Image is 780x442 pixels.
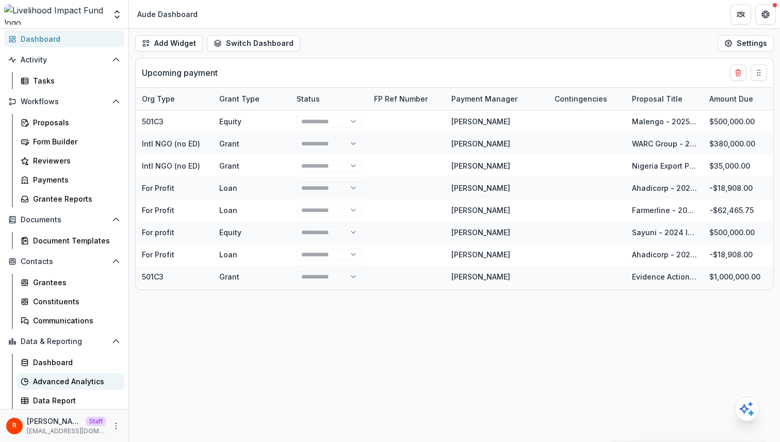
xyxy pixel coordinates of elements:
[17,312,124,329] a: Communications
[213,88,290,110] div: Grant Type
[632,227,697,238] div: Sayuni - 2024 Investment
[219,138,239,149] div: Grant
[451,271,510,282] div: [PERSON_NAME]
[136,88,213,110] div: Org type
[548,93,613,104] div: Contingencies
[751,64,767,81] button: Drag
[17,114,124,131] a: Proposals
[368,88,445,110] div: FP Ref Number
[142,205,174,216] div: For Profit
[17,171,124,188] a: Payments
[703,93,759,104] div: Amount Due
[632,160,697,171] div: Nigeria Export Promotion Council - 2025 GTKY
[626,88,703,110] div: Proposal Title
[632,183,697,193] div: Ahadicorp - 2024 Loan
[33,75,116,86] div: Tasks
[21,34,116,44] div: Dashboard
[17,232,124,249] a: Document Templates
[17,354,124,371] a: Dashboard
[4,333,124,350] button: Open Data & Reporting
[451,160,510,171] div: [PERSON_NAME]
[718,35,774,52] button: Settings
[632,138,697,149] div: WARC Group - 2025 Investment
[445,88,548,110] div: Payment Manager
[142,227,174,238] div: For profit
[33,117,116,128] div: Proposals
[12,422,17,429] div: Raj
[4,211,124,228] button: Open Documents
[17,190,124,207] a: Grantee Reports
[219,160,239,171] div: Grant
[142,249,174,260] div: For Profit
[755,4,776,25] button: Get Help
[142,116,164,127] div: 501C3
[33,357,116,368] div: Dashboard
[33,315,116,326] div: Communications
[632,205,697,216] div: Farmerline - 2024 Loan
[548,88,626,110] div: Contingencies
[17,392,124,409] a: Data Report
[219,183,237,193] div: Loan
[4,30,124,47] a: Dashboard
[33,376,116,387] div: Advanced Analytics
[451,138,510,149] div: [PERSON_NAME]
[86,417,106,426] p: Staff
[137,9,198,20] div: Aude Dashboard
[632,249,697,260] div: Ahadicorp - 2024 Loan
[33,155,116,166] div: Reviewers
[4,4,106,25] img: Livelihood Impact Fund logo
[219,205,237,216] div: Loan
[142,183,174,193] div: For Profit
[445,93,524,104] div: Payment Manager
[451,205,510,216] div: [PERSON_NAME]
[290,93,326,104] div: Status
[110,4,124,25] button: Open entity switcher
[33,136,116,147] div: Form Builder
[451,183,510,193] div: [PERSON_NAME]
[27,427,106,436] p: [EMAIL_ADDRESS][DOMAIN_NAME]
[21,257,108,266] span: Contacts
[133,7,202,22] nav: breadcrumb
[17,133,124,150] a: Form Builder
[21,56,108,64] span: Activity
[27,416,82,427] p: [PERSON_NAME]
[632,271,697,282] div: Evidence Action - 2023-26 Grant - Safe Water Initiative [GEOGRAPHIC_DATA]
[368,93,434,104] div: FP Ref Number
[730,4,751,25] button: Partners
[33,395,116,406] div: Data Report
[33,193,116,204] div: Grantee Reports
[213,93,266,104] div: Grant Type
[17,152,124,169] a: Reviewers
[4,93,124,110] button: Open Workflows
[33,174,116,185] div: Payments
[290,88,368,110] div: Status
[33,296,116,307] div: Constituents
[110,420,122,432] button: More
[17,293,124,310] a: Constituents
[219,271,239,282] div: Grant
[135,35,203,52] button: Add Widget
[207,35,300,52] button: Switch Dashboard
[730,64,746,81] button: Delete card
[632,116,697,127] div: Malengo - 2025 Investment
[21,337,108,346] span: Data & Reporting
[219,116,241,127] div: Equity
[4,253,124,270] button: Open Contacts
[21,97,108,106] span: Workflows
[17,274,124,291] a: Grantees
[219,227,241,238] div: Equity
[142,160,200,171] div: Intl NGO (no ED)
[17,72,124,89] a: Tasks
[17,373,124,390] a: Advanced Analytics
[21,216,108,224] span: Documents
[142,271,164,282] div: 501C3
[219,249,237,260] div: Loan
[136,93,181,104] div: Org type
